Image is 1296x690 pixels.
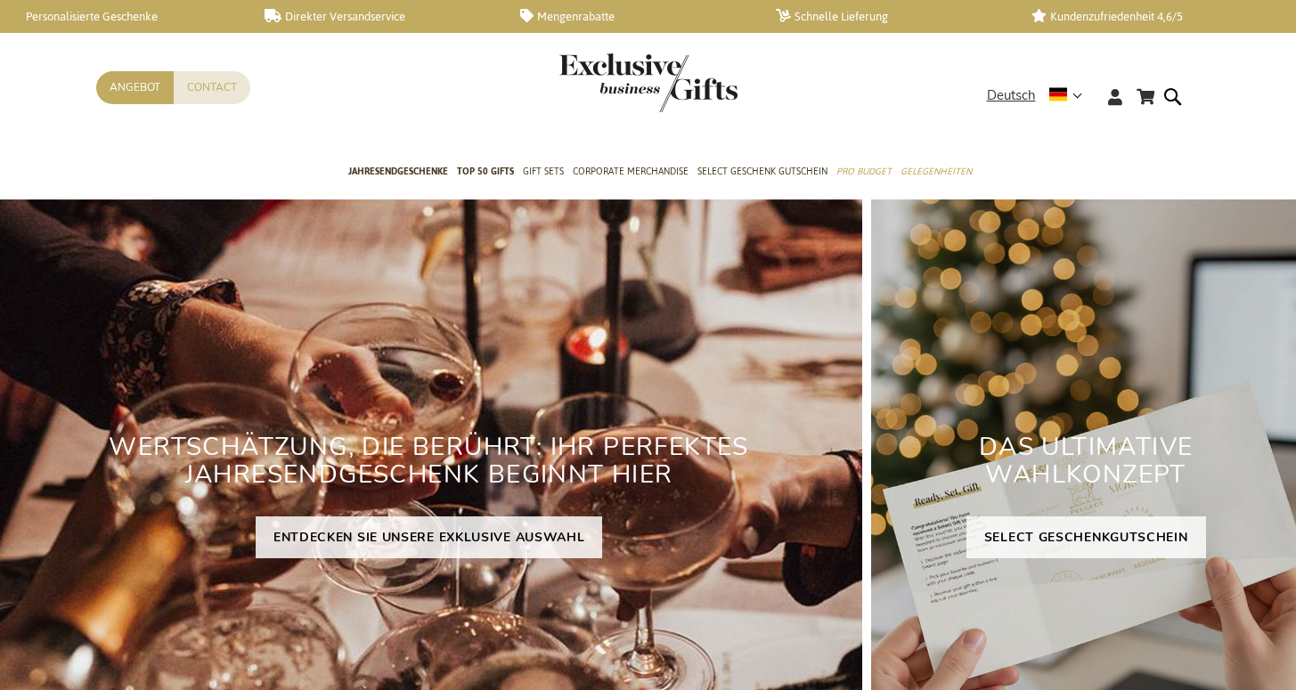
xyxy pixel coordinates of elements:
span: Select Geschenk Gutschein [697,162,827,181]
span: Gift Sets [523,162,564,181]
a: Kundenzufriedenheit 4,6/5 [1031,9,1259,24]
a: ENTDECKEN SIE UNSERE EXKLUSIVE AUSWAHL [256,516,603,558]
a: store logo [559,53,648,112]
a: Corporate Merchandise [573,150,689,195]
a: Pro Budget [836,150,892,195]
a: Select Geschenk Gutschein [697,150,827,195]
a: Mengenrabatte [520,9,747,24]
a: SELECT GESCHENKGUTSCHEIN [966,516,1206,558]
span: Gelegenheiten [901,162,972,181]
img: Exclusive Business gifts logo [559,53,738,112]
a: Gelegenheiten [901,150,972,195]
span: Jahresendgeschenke [348,162,448,181]
a: Jahresendgeschenke [348,150,448,195]
a: Gift Sets [523,150,564,195]
a: Direkter Versandservice [265,9,492,24]
span: Pro Budget [836,162,892,181]
span: TOP 50 Gifts [457,162,514,181]
a: TOP 50 Gifts [457,150,514,195]
span: Corporate Merchandise [573,162,689,181]
a: Contact [174,71,250,104]
a: Angebot [96,71,174,104]
a: Schnelle Lieferung [776,9,1003,24]
a: Personalisierte Geschenke [9,9,236,24]
span: Deutsch [987,85,1036,106]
